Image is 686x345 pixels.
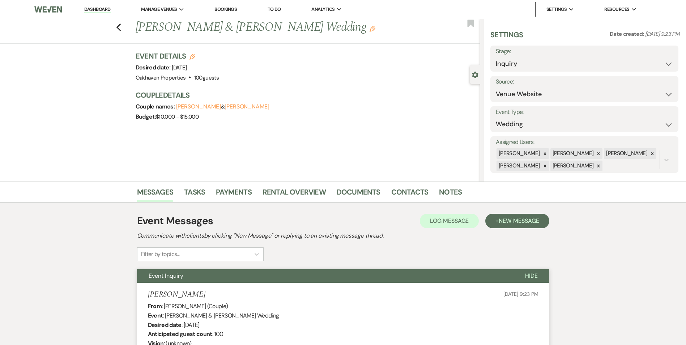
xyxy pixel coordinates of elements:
span: [DATE] 9:23 PM [503,291,538,297]
h5: [PERSON_NAME] [148,290,205,299]
span: Event Inquiry [149,272,183,280]
span: Manage Venues [141,6,177,13]
h1: [PERSON_NAME] & [PERSON_NAME] Wedding [136,19,409,36]
span: Oakhaven Properties [136,74,186,81]
b: Event [148,312,163,319]
h3: Event Details [136,51,219,61]
button: Hide [514,269,549,283]
span: Couple names: [136,103,176,110]
label: Assigned Users: [496,137,673,148]
div: [PERSON_NAME] [497,161,541,171]
span: Analytics [311,6,335,13]
a: Notes [439,186,462,202]
span: $10,000 - $15,000 [156,113,199,120]
span: & [176,103,269,110]
h3: Settings [490,30,523,46]
div: Filter by topics... [141,250,180,259]
h1: Event Messages [137,213,213,229]
label: Source: [496,77,673,87]
button: +New Message [485,214,549,228]
span: 100 guests [194,74,219,81]
a: Dashboard [84,6,110,13]
div: [PERSON_NAME] [550,161,595,171]
label: Stage: [496,46,673,57]
a: Rental Overview [263,186,326,202]
span: Hide [525,272,538,280]
span: Budget: [136,113,156,120]
a: Payments [216,186,252,202]
a: Tasks [184,186,205,202]
span: [DATE] 9:23 PM [645,30,679,38]
label: Event Type: [496,107,673,118]
h3: Couple Details [136,90,473,100]
div: [PERSON_NAME] [604,148,648,159]
span: Settings [546,6,567,13]
a: Bookings [214,6,237,12]
span: Log Message [430,217,469,225]
button: [PERSON_NAME] [225,104,269,110]
div: [PERSON_NAME] [550,148,595,159]
span: Resources [604,6,629,13]
a: To Do [268,6,281,12]
span: New Message [499,217,539,225]
b: Desired date [148,321,182,329]
img: Weven Logo [34,2,62,17]
a: Messages [137,186,174,202]
button: Event Inquiry [137,269,514,283]
span: Date created: [610,30,645,38]
h2: Communicate with clients by clicking "New Message" or replying to an existing message thread. [137,231,549,240]
a: Contacts [391,186,429,202]
b: Anticipated guest count [148,330,212,338]
button: [PERSON_NAME] [176,104,221,110]
button: Log Message [420,214,479,228]
b: From [148,302,162,310]
button: Edit [370,25,375,32]
div: [PERSON_NAME] [497,148,541,159]
button: Close lead details [472,71,478,78]
span: Desired date: [136,64,172,71]
span: [DATE] [172,64,187,71]
a: Documents [337,186,380,202]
